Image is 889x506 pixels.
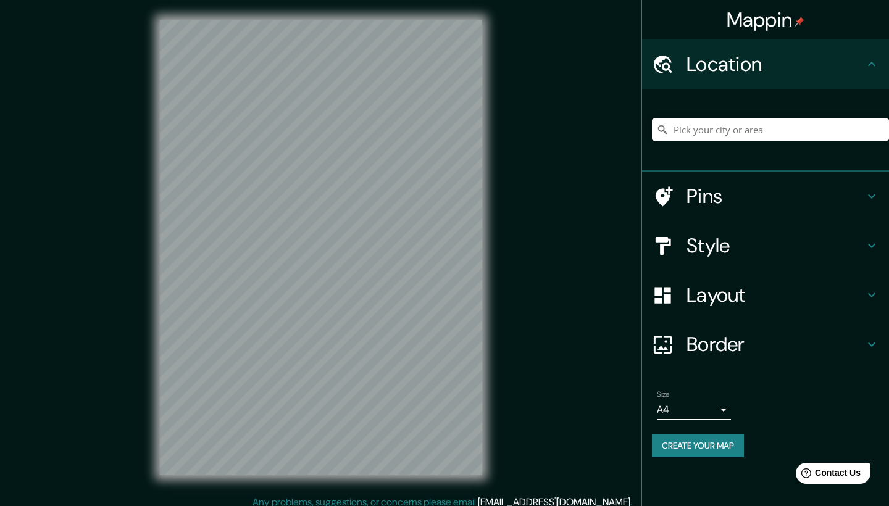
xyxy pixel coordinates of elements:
[687,233,864,258] h4: Style
[642,221,889,270] div: Style
[795,17,804,27] img: pin-icon.png
[687,332,864,357] h4: Border
[642,320,889,369] div: Border
[642,270,889,320] div: Layout
[160,20,482,475] canvas: Map
[652,118,889,141] input: Pick your city or area
[687,52,864,77] h4: Location
[652,434,744,457] button: Create your map
[727,7,805,32] h4: Mappin
[642,39,889,89] div: Location
[779,458,875,492] iframe: Help widget launcher
[687,283,864,307] h4: Layout
[642,172,889,221] div: Pins
[657,389,670,400] label: Size
[687,184,864,209] h4: Pins
[657,400,731,420] div: A4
